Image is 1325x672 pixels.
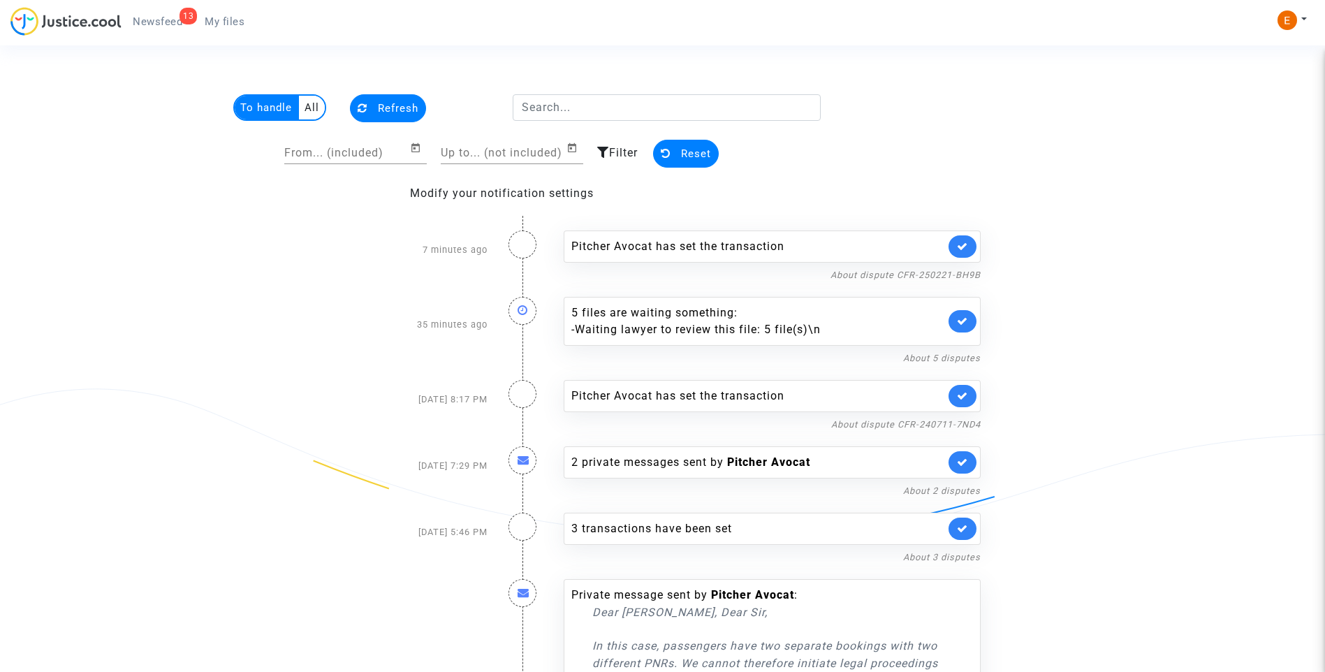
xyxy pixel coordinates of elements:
[10,7,122,36] img: jc-logo.svg
[410,187,594,200] a: Modify your notification settings
[571,238,945,255] div: Pitcher Avocat has set the transaction
[513,94,821,121] input: Search...
[334,283,498,366] div: 35 minutes ago
[299,96,325,119] multi-toggle-item: All
[133,15,182,28] span: Newsfeed
[903,353,981,363] a: About 5 disputes
[350,94,426,122] button: Refresh
[711,588,794,601] b: Pitcher Avocat
[609,146,638,159] span: Filter
[571,321,945,338] div: - Waiting lawyer to review this file: 5 file(s)\n
[1278,10,1297,30] img: ACg8ocIeiFvHKe4dA5oeRFd_CiCnuxWUEc1A2wYhRJE3TTWt=s96-c
[571,305,945,338] div: 5 files are waiting something:
[378,102,418,115] span: Refresh
[592,604,945,621] p: Dear [PERSON_NAME], Dear Sir,
[681,147,711,160] span: Reset
[830,270,981,280] a: About dispute CFR-250221-BH9B
[122,11,193,32] a: 13Newsfeed
[180,8,197,24] div: 13
[235,96,299,119] multi-toggle-item: To handle
[334,432,498,499] div: [DATE] 7:29 PM
[903,552,981,562] a: About 3 disputes
[334,366,498,432] div: [DATE] 8:17 PM
[334,217,498,283] div: 7 minutes ago
[205,15,244,28] span: My files
[727,455,810,469] b: Pitcher Avocat
[334,499,498,565] div: [DATE] 5:46 PM
[571,520,945,537] div: 3 transactions have been set
[653,140,719,168] button: Reset
[410,140,427,156] button: Open calendar
[831,419,981,430] a: About dispute CFR-240711-7ND4
[571,388,945,404] div: Pitcher Avocat has set the transaction
[571,454,945,471] div: 2 private messages sent by
[566,140,583,156] button: Open calendar
[903,485,981,496] a: About 2 disputes
[193,11,256,32] a: My files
